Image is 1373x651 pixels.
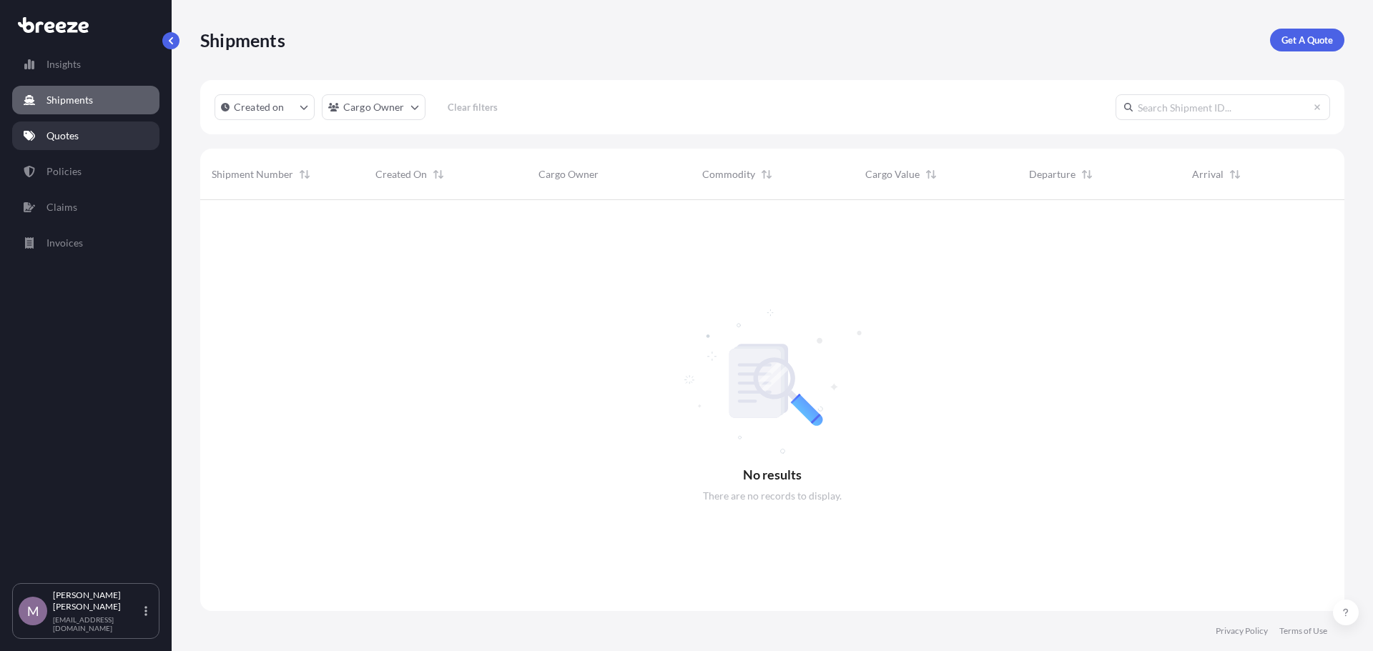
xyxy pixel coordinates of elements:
[1029,167,1076,182] span: Departure
[1116,94,1330,120] input: Search Shipment ID...
[12,193,159,222] a: Claims
[46,236,83,250] p: Invoices
[448,100,498,114] p: Clear filters
[46,57,81,71] p: Insights
[234,100,285,114] p: Created on
[12,86,159,114] a: Shipments
[53,615,142,632] p: [EMAIL_ADDRESS][DOMAIN_NAME]
[702,167,755,182] span: Commodity
[53,590,142,612] p: [PERSON_NAME] [PERSON_NAME]
[375,167,427,182] span: Created On
[12,229,159,257] a: Invoices
[1192,167,1224,182] span: Arrival
[538,167,599,182] span: Cargo Owner
[12,50,159,79] a: Insights
[215,94,315,120] button: createdOn Filter options
[212,167,293,182] span: Shipment Number
[12,157,159,186] a: Policies
[430,166,447,183] button: Sort
[1078,166,1096,183] button: Sort
[922,166,940,183] button: Sort
[758,166,775,183] button: Sort
[200,29,285,51] p: Shipments
[1270,29,1344,51] a: Get A Quote
[46,164,82,179] p: Policies
[46,129,79,143] p: Quotes
[1226,166,1244,183] button: Sort
[1279,625,1327,637] a: Terms of Use
[296,166,313,183] button: Sort
[865,167,920,182] span: Cargo Value
[322,94,425,120] button: cargoOwner Filter options
[433,96,513,119] button: Clear filters
[46,93,93,107] p: Shipments
[1216,625,1268,637] a: Privacy Policy
[1281,33,1333,47] p: Get A Quote
[343,100,405,114] p: Cargo Owner
[12,121,159,150] a: Quotes
[27,604,39,618] span: M
[46,200,77,214] p: Claims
